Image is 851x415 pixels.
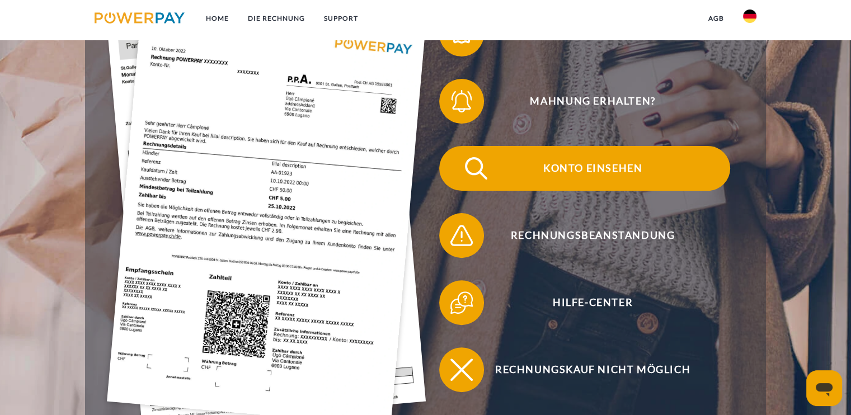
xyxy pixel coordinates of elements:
[439,146,730,191] button: Konto einsehen
[448,289,476,317] img: qb_help.svg
[439,79,730,124] button: Mahnung erhalten?
[806,370,842,406] iframe: Schaltfläche zum Öffnen des Messaging-Fensters
[455,347,730,392] span: Rechnungskauf nicht möglich
[238,8,314,29] a: DIE RECHNUNG
[439,347,730,392] button: Rechnungskauf nicht möglich
[439,213,730,258] button: Rechnungsbeanstandung
[439,12,730,56] button: Rechnung erhalten?
[439,280,730,325] button: Hilfe-Center
[455,213,730,258] span: Rechnungsbeanstandung
[448,356,476,384] img: qb_close.svg
[462,154,490,182] img: qb_search.svg
[95,12,185,23] img: logo-powerpay.svg
[455,280,730,325] span: Hilfe-Center
[743,10,756,23] img: de
[314,8,368,29] a: SUPPORT
[455,146,730,191] span: Konto einsehen
[196,8,238,29] a: Home
[448,87,476,115] img: qb_bell.svg
[448,221,476,249] img: qb_warning.svg
[699,8,734,29] a: agb
[455,79,730,124] span: Mahnung erhalten?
